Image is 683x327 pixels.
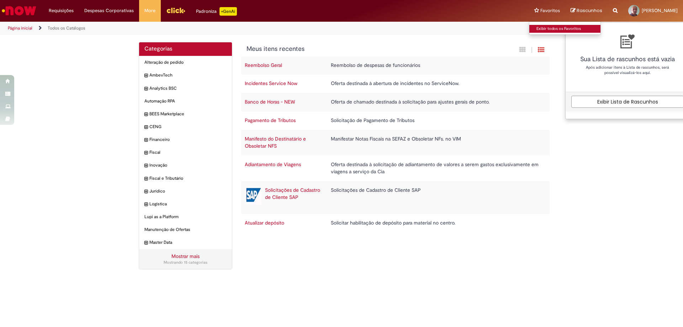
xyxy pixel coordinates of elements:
[519,46,526,53] i: Exibição em cartão
[149,188,227,194] span: Jurídico
[139,133,232,146] div: expandir categoria Financeiro Financeiro
[139,69,232,82] div: expandir categoria AmbevTech AmbevTech
[241,181,550,214] tr: Solicitações de Cadastro de Cliente SAP Solicitações de Cadastro de Cliente SAP Solicitações de C...
[578,56,677,63] div: Sua Lista de rascunhos está vazia
[166,5,185,16] img: click_logo_yellow_360x200.png
[149,85,227,91] span: Analytics BSC
[149,162,227,168] span: Inovação
[540,7,560,14] span: Favoritos
[241,214,550,232] tr: Atualizar depósito Solicitar habilitação de depósito para material no centro.
[245,99,295,105] a: Banco de Horas - NEW
[327,111,542,130] td: Solicitação de Pagamento de Tributos
[327,130,542,155] td: Manifestar Notas Fiscais na SEFAZ e Obsoletar NFs. no VIM
[538,46,544,53] i: Exibição de grade
[144,227,227,233] span: Manutenção de Ofertas
[144,188,148,195] i: expandir categoria Jurídico
[144,59,227,65] span: Alteração de pedido
[84,7,134,14] span: Despesas Corporativas
[144,46,227,52] h2: Categorias
[139,210,232,223] div: Lupi as a Platform
[171,253,200,259] a: Mostrar mais
[139,56,232,69] div: Alteração de pedido
[139,236,232,249] div: expandir categoria Master Data Master Data
[241,56,550,75] tr: Reembolso Geral Reembolso de despesas de funcionários
[139,223,232,236] div: Manutenção de Ofertas
[139,146,232,159] div: expandir categoria Fiscal Fiscal
[149,239,227,246] span: Master Data
[144,111,148,118] i: expandir categoria BEES Marketplace
[327,56,542,75] td: Reembolso de despesas de funcionários
[327,93,542,111] td: Oferta de chamado destinada à solicitação para ajustes gerais de ponto.
[144,175,148,183] i: expandir categoria Fiscal e Tributário
[642,7,678,14] span: [PERSON_NAME]
[139,197,232,211] div: expandir categoria Logistica Logistica
[241,93,550,111] tr: Banco de Horas - NEW Oferta de chamado destinada à solicitação para ajustes gerais de ponto.
[144,239,148,247] i: expandir categoria Master Data
[327,181,542,214] td: Solicitações de Cadastro de Cliente SAP
[149,124,227,130] span: CENG
[245,62,282,68] a: Reembolso Geral
[149,137,227,143] span: Financeiro
[241,74,550,93] tr: Incidentes Service Now Oferta destinada à abertura de incidentes no ServiceNow.
[241,155,550,181] tr: Adiantamento de Viagens Oferta destinada à solicitação de adiantamento de valores a serem gastos ...
[1,4,37,18] img: ServiceNow
[144,137,148,144] i: expandir categoria Financeiro
[144,149,148,157] i: expandir categoria Fiscal
[139,107,232,121] div: expandir categoria BEES Marketplace BEES Marketplace
[265,187,320,200] a: Solicitações de Cadastro de Cliente SAP
[529,21,601,35] ul: Favoritos
[139,56,232,249] ul: Categorias
[139,95,232,108] div: Automação RPA
[245,80,297,86] a: Incidentes Service Now
[144,72,148,79] i: expandir categoria AmbevTech
[327,155,542,181] td: Oferta destinada à solicitação de adiantamento de valores a serem gastos exclusivamente em viagen...
[144,214,227,220] span: Lupi as a Platform
[149,175,227,181] span: Fiscal e Tributário
[247,46,467,53] h1: {"description":"","title":"Meus itens recentes"} Categoria
[139,159,232,172] div: expandir categoria Inovação Inovação
[144,85,148,93] i: expandir categoria Analytics BSC
[139,120,232,133] div: expandir categoria CENG CENG
[245,161,301,168] a: Adiantamento de Viagens
[144,98,227,104] span: Automação RPA
[8,25,32,31] a: Página inicial
[144,201,148,208] i: expandir categoria Logistica
[5,22,450,35] ul: Trilhas de página
[139,185,232,198] div: expandir categoria Jurídico Jurídico
[48,25,85,31] a: Todos os Catálogos
[245,220,284,226] a: Atualizar depósito
[139,172,232,185] div: expandir categoria Fiscal e Tributário Fiscal e Tributário
[144,162,148,169] i: expandir categoria Inovação
[144,7,155,14] span: More
[327,74,542,93] td: Oferta destinada à abertura de incidentes no ServiceNow.
[149,111,227,117] span: BEES Marketplace
[144,260,227,265] div: Mostrando 15 categorias
[196,7,237,16] div: Padroniza
[577,7,602,14] span: Rascunhos
[49,7,74,14] span: Requisições
[327,214,542,232] td: Solicitar habilitação de depósito para material no centro.
[529,25,608,33] a: Exibir todos os Favoritos
[578,65,677,76] p: Após adicionar itens à Lista de rascunhos, será possível visualizá-los aqui.
[149,72,227,78] span: AmbevTech
[241,111,550,130] tr: Pagamento de Tributos Solicitação de Pagamento de Tributos
[149,149,227,155] span: Fiscal
[245,136,306,149] a: Manifesto do Destinatário e Obsoletar NFS
[245,187,261,205] img: Solicitações de Cadastro de Cliente SAP
[144,124,148,131] i: expandir categoria CENG
[245,117,296,123] a: Pagamento de Tributos
[531,46,533,54] span: |
[219,7,237,16] p: +GenAi
[241,130,550,155] tr: Manifesto do Destinatário e Obsoletar NFS Manifestar Notas Fiscais na SEFAZ e Obsoletar NFs. no VIM
[139,82,232,95] div: expandir categoria Analytics BSC Analytics BSC
[571,7,602,14] a: Rascunhos
[149,201,227,207] span: Logistica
